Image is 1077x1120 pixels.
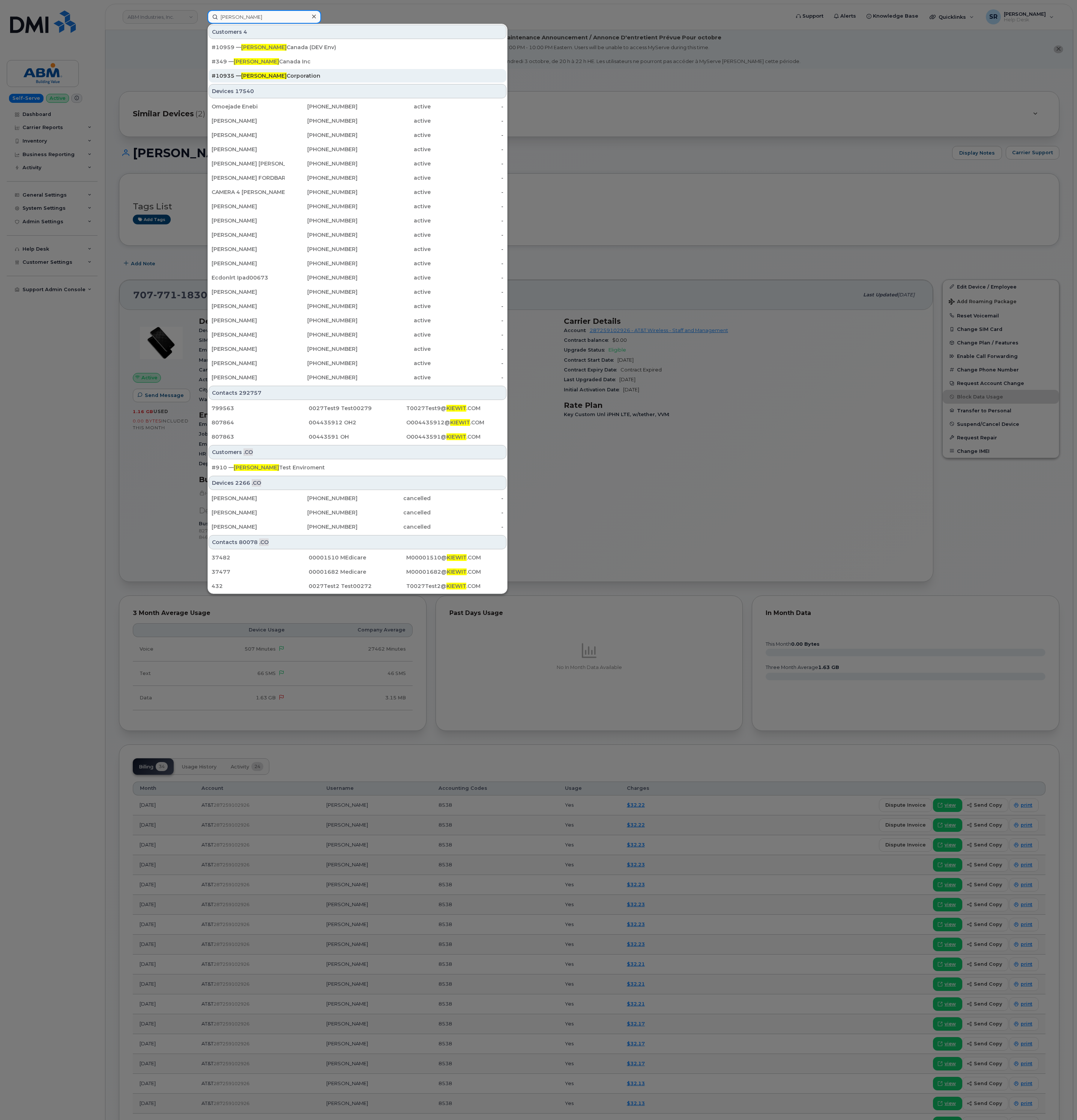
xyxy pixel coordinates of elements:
div: cancelled [357,509,431,516]
div: active [357,146,431,153]
div: [PHONE_NUMBER] [285,288,358,296]
div: Devices [209,476,506,490]
div: [PHONE_NUMBER] [285,495,358,502]
div: - [431,260,504,267]
span: KIEWIT [447,568,467,575]
a: #10935 —[PERSON_NAME]Corporation [209,69,506,83]
span: KIEWIT [450,419,470,426]
div: - [431,359,504,367]
a: 3747700001682 MedicareM00001682@KIEWIT.COM [209,565,506,579]
div: - [431,188,504,196]
span: 2266 [235,479,250,487]
div: [PERSON_NAME] [212,509,285,516]
div: [PHONE_NUMBER] [285,160,358,167]
div: Contacts [209,386,506,400]
div: cancelled [357,495,431,502]
a: [PERSON_NAME][PHONE_NUMBER]active- [209,143,506,156]
div: 004435912 OH2 [309,419,406,426]
div: [PERSON_NAME] [212,302,285,310]
span: [PERSON_NAME] [234,58,279,65]
a: [PERSON_NAME][PHONE_NUMBER]active- [209,299,506,313]
span: KIEWIT [447,554,467,561]
div: - [431,317,504,324]
a: #10959 —[PERSON_NAME]Canada (DEV Env) [209,41,506,54]
div: [PERSON_NAME] [212,345,285,353]
div: [PERSON_NAME] [212,260,285,267]
div: 432 [212,582,309,590]
div: active [357,188,431,196]
div: active [357,345,431,353]
a: [PERSON_NAME][PHONE_NUMBER]active- [209,328,506,341]
span: 4 [243,28,247,36]
a: Ecdonlrt Ipad00673[PHONE_NUMBER]active- [209,271,506,284]
a: [PERSON_NAME][PHONE_NUMBER]active- [209,228,506,242]
div: active [357,317,431,324]
div: M00001510@ .COM [406,554,503,561]
div: - [431,117,504,125]
span: [PERSON_NAME] [241,44,287,51]
span: .CO [243,448,253,456]
div: active [357,374,431,381]
div: - [431,146,504,153]
div: [PERSON_NAME] [212,374,285,381]
div: - [431,509,504,516]
a: [PERSON_NAME][PHONE_NUMBER]active- [209,356,506,370]
a: [PERSON_NAME][PHONE_NUMBER]active- [209,285,506,299]
div: active [357,131,431,139]
div: [PERSON_NAME] [212,131,285,139]
div: - [431,374,504,381]
a: [PERSON_NAME][PHONE_NUMBER]active- [209,114,506,128]
div: [PERSON_NAME] [212,146,285,153]
div: - [431,302,504,310]
div: [PHONE_NUMBER] [285,131,358,139]
a: 80786300443591 OHO00443591@KIEWIT.COM [209,430,506,443]
a: 807864004435912 OH2O004435912@KIEWIT.COM [209,416,506,429]
div: [PHONE_NUMBER] [285,274,358,281]
div: #910 — Test Enviroment [212,464,503,471]
a: #349 —[PERSON_NAME]Canada Inc [209,55,506,68]
span: .CO [259,538,269,546]
div: T0027Test2@ .COM [406,582,503,590]
div: active [357,217,431,224]
div: [PERSON_NAME] [212,217,285,224]
div: [PERSON_NAME] [212,523,285,531]
div: [PHONE_NUMBER] [285,523,358,531]
a: [PERSON_NAME][PHONE_NUMBER]active- [209,371,506,384]
div: #349 — Canada Inc [212,58,503,65]
div: 807864 [212,419,309,426]
div: active [357,160,431,167]
div: [PHONE_NUMBER] [285,245,358,253]
span: .CO [252,479,261,487]
div: - [431,345,504,353]
div: active [357,117,431,125]
div: - [431,203,504,210]
div: active [357,203,431,210]
a: [PERSON_NAME] [PERSON_NAME][PHONE_NUMBER]active- [209,157,506,170]
div: active [357,245,431,253]
div: - [431,217,504,224]
div: active [357,274,431,281]
div: 00001510 MEdicare [309,554,406,561]
div: M00001682@ .COM [406,568,503,576]
div: Ecdonlrt Ipad00673 [212,274,285,281]
span: [PERSON_NAME] [234,464,279,471]
a: [PERSON_NAME][PHONE_NUMBER]cancelled- [209,520,506,534]
div: active [357,174,431,182]
a: [PERSON_NAME] FORDBARRA[PHONE_NUMBER]active- [209,171,506,185]
a: [PERSON_NAME][PHONE_NUMBER]active- [209,200,506,213]
div: [PHONE_NUMBER] [285,509,358,516]
div: [PHONE_NUMBER] [285,359,358,367]
div: #10935 — Corporation [212,72,503,80]
div: [PHONE_NUMBER] [285,103,358,110]
div: 37477 [212,568,309,576]
a: [PERSON_NAME][PHONE_NUMBER]active- [209,214,506,227]
div: [PHONE_NUMBER] [285,203,358,210]
div: - [431,245,504,253]
a: [PERSON_NAME][PHONE_NUMBER]cancelled- [209,492,506,505]
div: O00443591@ .COM [406,433,503,440]
div: Customers [209,445,506,459]
div: [PERSON_NAME] [212,331,285,338]
div: active [357,260,431,267]
a: [PERSON_NAME][PHONE_NUMBER]active- [209,242,506,256]
a: [PERSON_NAME][PHONE_NUMBER]active- [209,314,506,327]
